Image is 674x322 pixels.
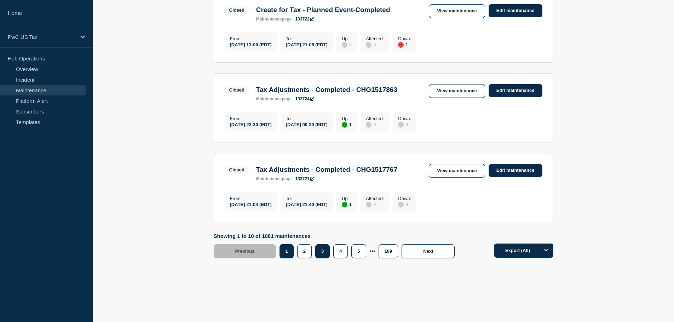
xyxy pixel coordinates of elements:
div: [DATE] 21:04 (EDT) [230,201,272,207]
span: maintenance [256,96,282,101]
p: Up : [342,36,352,41]
a: Edit maintenance [489,4,542,17]
p: page [256,96,292,101]
div: disabled [366,42,371,48]
div: [DATE] 21:40 (EDT) [286,201,328,207]
p: page [256,176,292,181]
div: 0 [342,41,352,48]
h3: Tax Adjustments - Completed - CHG1517767 [256,166,397,174]
div: [DATE] 21:06 (EDT) [286,41,328,47]
a: 133724 [295,96,314,101]
p: Down : [398,116,411,121]
span: maintenance [256,176,282,181]
span: Next [423,248,433,254]
div: 0 [366,121,384,128]
a: View maintenance [429,84,485,98]
button: Previous [214,244,276,258]
div: up [342,202,347,207]
p: Affected : [366,196,384,201]
a: Edit maintenance [489,84,542,97]
a: 133721 [295,176,314,181]
button: Next [402,244,455,258]
p: From : [230,36,272,41]
a: View maintenance [429,4,485,18]
div: down [398,42,404,48]
button: 4 [333,244,348,258]
button: 2 [297,244,312,258]
p: page [256,17,292,22]
button: 3 [315,244,330,258]
div: 1 [398,41,411,48]
div: disabled [398,202,404,207]
div: 1 [342,121,352,128]
div: disabled [342,42,347,48]
h3: Tax Adjustments - Completed - CHG1517863 [256,86,397,94]
div: 0 [366,41,384,48]
button: 109 [379,244,398,258]
div: 0 [366,201,384,207]
button: Options [539,244,553,258]
div: 1 [342,201,352,207]
p: Up : [342,196,352,201]
p: Down : [398,196,411,201]
a: View maintenance [429,164,485,178]
p: From : [230,196,272,201]
div: 0 [398,201,411,207]
div: Closed [229,167,244,172]
button: 1 [280,244,293,258]
div: [DATE] 00:30 (EDT) [286,121,328,127]
span: Previous [235,248,255,254]
h3: Create for Tax - Planned Event-Completed [256,6,390,14]
div: Closed [229,7,244,13]
div: [DATE] 23:30 (EDT) [230,121,272,127]
button: Export (All) [494,244,553,258]
div: up [342,122,347,128]
span: maintenance [256,17,282,22]
div: [DATE] 13:00 (EDT) [230,41,272,47]
p: Showing 1 to 10 of 1081 maintenances [214,233,459,239]
a: Edit maintenance [489,164,542,177]
div: disabled [366,122,371,128]
a: 133722 [295,17,314,22]
p: Affected : [366,36,384,41]
div: Closed [229,87,244,93]
p: To : [286,36,328,41]
p: From : [230,116,272,121]
p: Affected : [366,116,384,121]
div: 0 [398,121,411,128]
button: 5 [351,244,366,258]
p: Up : [342,116,352,121]
p: To : [286,116,328,121]
p: Down : [398,36,411,41]
p: PwC US Tax [8,34,76,40]
div: disabled [366,202,371,207]
p: To : [286,196,328,201]
div: disabled [398,122,404,128]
